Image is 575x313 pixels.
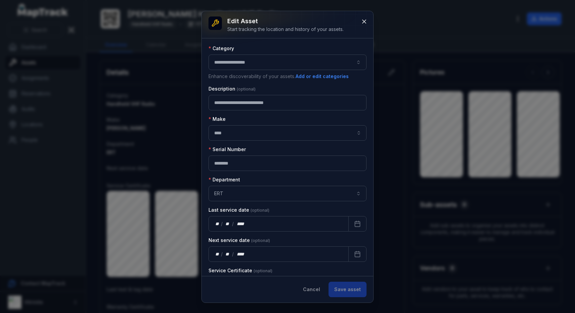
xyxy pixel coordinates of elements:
input: asset-edit:cf[07e45e59-3c46-4ccb-bb53-7edc5d146b7c]-label [208,125,367,141]
button: Add or edit categories [295,73,349,80]
label: Make [208,116,226,123]
div: / [221,220,223,227]
p: Enhance discoverability of your assets. [208,73,367,80]
button: Calendar [348,246,367,262]
div: month, [223,251,232,257]
label: Description [208,85,256,92]
div: year, [234,220,247,227]
div: year, [234,251,247,257]
div: day, [214,251,221,257]
div: month, [223,220,232,227]
div: / [232,220,234,227]
button: Calendar [348,216,367,232]
label: Last service date [208,207,269,213]
label: Department [208,176,240,183]
div: / [221,251,223,257]
label: Service Certificate [208,267,272,274]
div: Start tracking the location and history of your assets. [227,26,344,33]
label: Category [208,45,234,52]
label: Next service date [208,237,270,244]
label: Serial Number [208,146,246,153]
div: day, [214,220,221,227]
div: / [232,251,234,257]
h3: Edit asset [227,16,344,26]
button: ERT [208,186,367,201]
